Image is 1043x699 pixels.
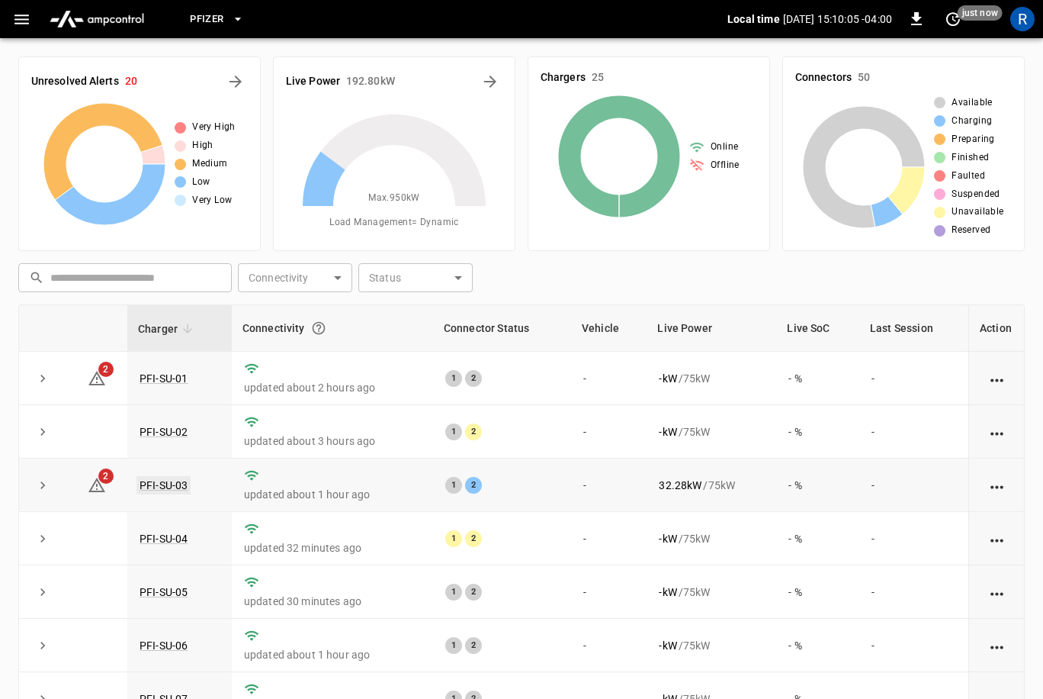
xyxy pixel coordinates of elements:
[776,405,859,459] td: - %
[659,424,676,440] p: - kW
[859,619,968,672] td: -
[31,474,54,497] button: expand row
[659,531,676,546] p: - kW
[659,371,676,386] p: - kW
[987,638,1006,653] div: action cell options
[987,531,1006,546] div: action cell options
[445,370,462,387] div: 1
[445,477,462,494] div: 1
[647,305,776,352] th: Live Power
[592,69,604,86] h6: 25
[465,424,482,440] div: 2
[433,305,571,352] th: Connector Status
[987,585,1006,600] div: action cell options
[98,469,114,484] span: 2
[859,305,968,352] th: Last Session
[223,69,248,94] button: All Alerts
[987,478,1006,493] div: action cell options
[776,565,859,619] td: - %
[329,215,459,230] span: Load Management = Dynamic
[465,530,482,547] div: 2
[125,73,137,90] h6: 20
[31,527,54,550] button: expand row
[776,512,859,565] td: - %
[138,320,197,338] span: Charger
[659,585,676,600] p: - kW
[242,314,422,342] div: Connectivity
[659,638,764,653] div: / 75 kW
[941,7,965,31] button: set refresh interval
[445,584,462,601] div: 1
[659,531,764,546] div: / 75 kW
[711,140,738,155] span: Online
[465,370,482,387] div: 2
[465,584,482,601] div: 2
[192,175,210,190] span: Low
[184,5,249,34] button: Pfizer
[244,540,421,556] p: updated 32 minutes ago
[140,426,188,438] a: PFI-SU-02
[31,420,54,443] button: expand row
[776,305,859,352] th: Live SoC
[952,187,1000,202] span: Suspended
[445,637,462,654] div: 1
[783,11,892,27] p: [DATE] 15:10:05 -04:00
[445,424,462,440] div: 1
[987,371,1006,386] div: action cell options
[43,5,150,34] img: ampcontrol.io logo
[952,205,1003,220] span: Unavailable
[952,114,992,129] span: Charging
[465,637,482,654] div: 2
[465,477,482,494] div: 2
[244,487,421,502] p: updated about 1 hour ago
[859,512,968,565] td: -
[244,380,421,395] p: updated about 2 hours ago
[859,405,968,459] td: -
[711,158,740,173] span: Offline
[776,619,859,672] td: - %
[571,619,647,672] td: -
[571,352,647,405] td: -
[958,5,1003,21] span: just now
[286,73,340,90] h6: Live Power
[571,565,647,619] td: -
[192,120,236,135] span: Very High
[136,476,191,494] a: PFI-SU-03
[541,69,586,86] h6: Chargers
[31,367,54,390] button: expand row
[192,156,227,172] span: Medium
[952,95,993,111] span: Available
[795,69,852,86] h6: Connectors
[88,478,106,491] a: 2
[659,585,764,600] div: / 75 kW
[571,305,647,352] th: Vehicle
[140,586,188,598] a: PFI-SU-05
[987,424,1006,440] div: action cell options
[776,352,859,405] td: - %
[571,512,647,565] td: -
[88,371,106,383] a: 2
[659,478,701,493] p: 32.28 kW
[659,371,764,386] div: / 75 kW
[192,138,213,153] span: High
[305,314,332,342] button: Connection between the charger and our software.
[346,73,395,90] h6: 192.80 kW
[244,433,421,449] p: updated about 3 hours ago
[244,594,421,609] p: updated 30 minutes ago
[571,459,647,512] td: -
[727,11,780,27] p: Local time
[1010,7,1035,31] div: profile-icon
[659,478,764,493] div: / 75 kW
[31,73,119,90] h6: Unresolved Alerts
[571,405,647,459] td: -
[968,305,1024,352] th: Action
[140,639,188,652] a: PFI-SU-06
[192,193,232,208] span: Very Low
[952,169,985,184] span: Faulted
[98,362,114,377] span: 2
[659,424,764,440] div: / 75 kW
[31,634,54,657] button: expand row
[776,459,859,512] td: - %
[31,581,54,604] button: expand row
[368,191,420,206] span: Max. 950 kW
